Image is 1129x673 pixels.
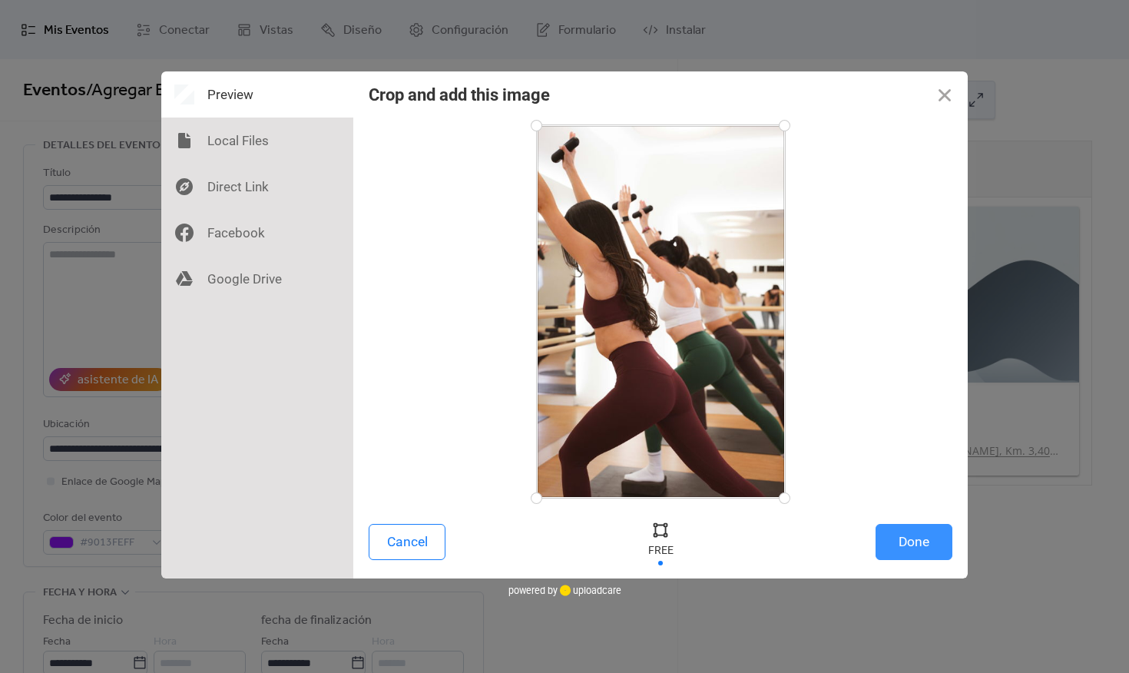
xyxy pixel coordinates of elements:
div: Facebook [161,210,353,256]
div: powered by [508,579,621,602]
button: Close [922,71,968,118]
a: uploadcare [558,585,621,596]
div: Local Files [161,118,353,164]
div: Crop and add this image [369,85,550,104]
div: Preview [161,71,353,118]
button: Cancel [369,524,445,560]
button: Done [876,524,952,560]
div: Direct Link [161,164,353,210]
div: Google Drive [161,256,353,302]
